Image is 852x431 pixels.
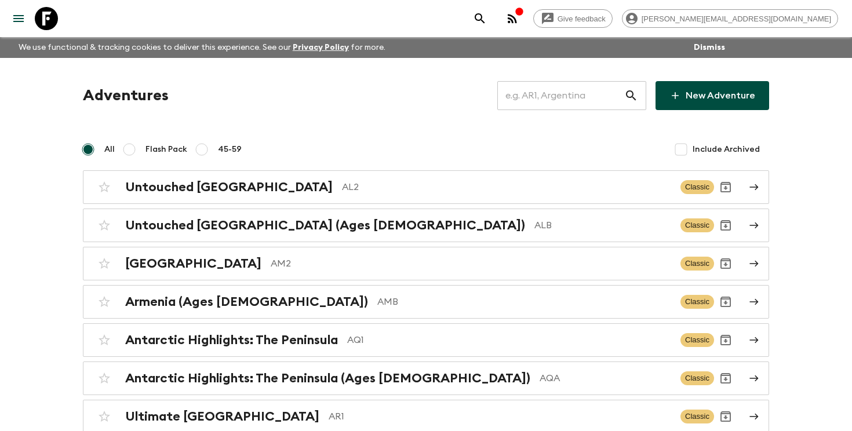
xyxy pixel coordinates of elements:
a: Untouched [GEOGRAPHIC_DATA] (Ages [DEMOGRAPHIC_DATA])ALBClassicArchive [83,209,769,242]
button: Archive [714,367,737,390]
input: e.g. AR1, Argentina [497,79,624,112]
span: All [104,144,115,155]
h2: Antarctic Highlights: The Peninsula [125,333,338,348]
a: Antarctic Highlights: The Peninsula (Ages [DEMOGRAPHIC_DATA])AQAClassicArchive [83,361,769,395]
span: Give feedback [551,14,612,23]
button: Archive [714,214,737,237]
button: Dismiss [691,39,728,56]
span: Classic [680,180,714,194]
a: Give feedback [533,9,613,28]
button: Archive [714,290,737,313]
button: menu [7,7,30,30]
a: Privacy Policy [293,43,349,52]
span: Include Archived [693,144,760,155]
span: Classic [680,371,714,385]
a: Untouched [GEOGRAPHIC_DATA]AL2ClassicArchive [83,170,769,204]
p: ALB [534,218,671,232]
h2: Untouched [GEOGRAPHIC_DATA] (Ages [DEMOGRAPHIC_DATA]) [125,218,525,233]
button: search adventures [468,7,491,30]
a: Antarctic Highlights: The PeninsulaAQ1ClassicArchive [83,323,769,357]
span: Classic [680,410,714,423]
p: AR1 [329,410,671,423]
button: Archive [714,328,737,352]
p: AM2 [271,257,671,271]
a: Armenia (Ages [DEMOGRAPHIC_DATA])AMBClassicArchive [83,285,769,319]
a: [GEOGRAPHIC_DATA]AM2ClassicArchive [83,247,769,280]
span: Classic [680,333,714,347]
h2: Ultimate [GEOGRAPHIC_DATA] [125,409,319,424]
p: AQA [540,371,671,385]
span: Classic [680,257,714,271]
span: [PERSON_NAME][EMAIL_ADDRESS][DOMAIN_NAME] [635,14,838,23]
h1: Adventures [83,84,169,107]
h2: Armenia (Ages [DEMOGRAPHIC_DATA]) [125,294,368,309]
span: 45-59 [218,144,242,155]
a: New Adventure [656,81,769,110]
p: AMB [377,295,671,309]
h2: Untouched [GEOGRAPHIC_DATA] [125,180,333,195]
p: We use functional & tracking cookies to deliver this experience. See our for more. [14,37,390,58]
h2: [GEOGRAPHIC_DATA] [125,256,261,271]
span: Flash Pack [145,144,187,155]
button: Archive [714,405,737,428]
span: Classic [680,218,714,232]
p: AL2 [342,180,671,194]
div: [PERSON_NAME][EMAIL_ADDRESS][DOMAIN_NAME] [622,9,838,28]
p: AQ1 [347,333,671,347]
span: Classic [680,295,714,309]
button: Archive [714,252,737,275]
h2: Antarctic Highlights: The Peninsula (Ages [DEMOGRAPHIC_DATA]) [125,371,530,386]
button: Archive [714,176,737,199]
